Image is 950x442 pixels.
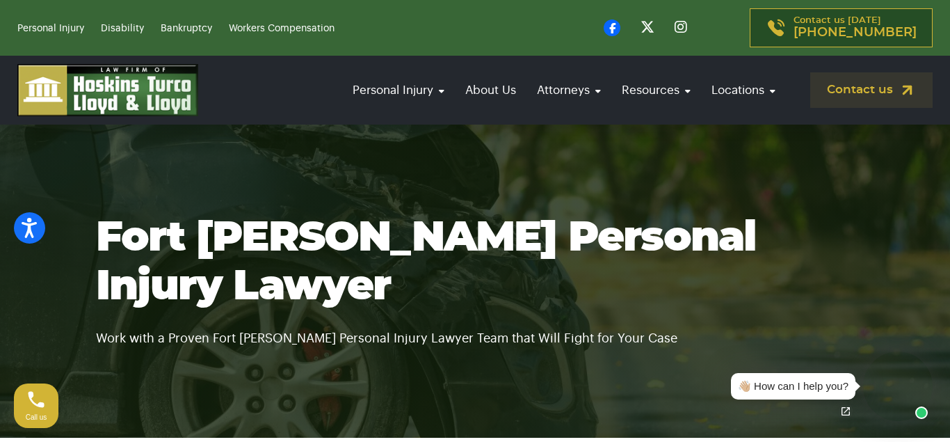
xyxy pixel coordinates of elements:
[705,70,782,110] a: Locations
[615,70,698,110] a: Resources
[17,24,84,33] a: Personal Injury
[101,24,144,33] a: Disability
[738,379,848,395] div: 👋🏼 How can I help you?
[229,24,335,33] a: Workers Compensation
[794,26,917,40] span: [PHONE_NUMBER]
[810,72,933,108] a: Contact us
[831,397,860,426] a: Open chat
[17,64,198,116] img: logo
[346,70,451,110] a: Personal Injury
[96,311,854,349] p: Work with a Proven Fort [PERSON_NAME] Personal Injury Lawyer Team that Will Fight for Your Case
[96,217,756,308] span: Fort [PERSON_NAME] Personal Injury Lawyer
[530,70,608,110] a: Attorneys
[458,70,523,110] a: About Us
[750,8,933,47] a: Contact us [DATE][PHONE_NUMBER]
[161,24,212,33] a: Bankruptcy
[26,413,47,421] span: Call us
[794,16,917,40] p: Contact us [DATE]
